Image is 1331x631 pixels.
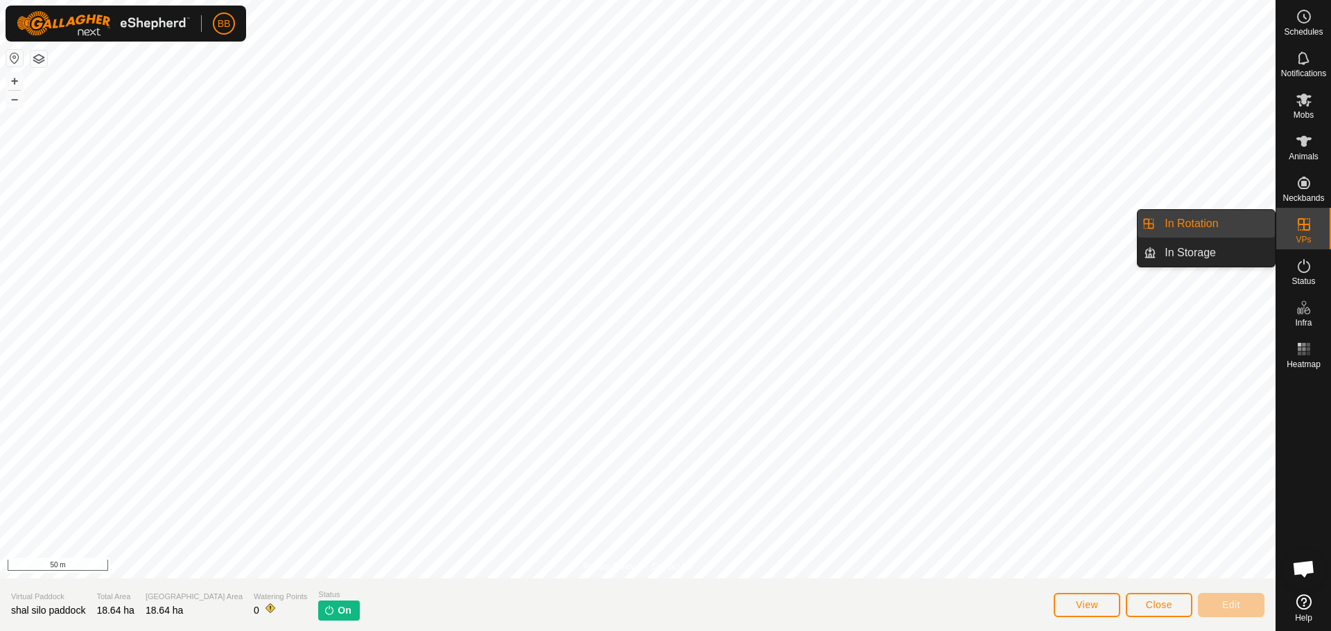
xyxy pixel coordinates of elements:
[6,91,23,107] button: –
[1146,599,1172,610] span: Close
[96,605,134,616] span: 18.64 ha
[1165,215,1218,232] span: In Rotation
[1156,210,1275,238] a: In Rotation
[1076,599,1098,610] span: View
[1287,360,1321,368] span: Heatmap
[583,560,635,573] a: Privacy Policy
[254,605,259,616] span: 0
[318,589,359,601] span: Status
[1295,614,1312,622] span: Help
[1296,235,1311,244] span: VPs
[146,605,184,616] span: 18.64 ha
[1282,194,1324,202] span: Neckbands
[31,51,47,67] button: Map Layers
[254,591,307,603] span: Watering Points
[11,605,85,616] span: shal silo paddock
[1126,593,1192,617] button: Close
[1283,548,1325,589] div: Open chat
[6,50,23,66] button: Reset Map
[1054,593,1120,617] button: View
[1281,69,1326,78] span: Notifications
[338,603,351,618] span: On
[1276,589,1331,628] a: Help
[652,560,693,573] a: Contact Us
[218,17,231,31] span: BB
[96,591,134,603] span: Total Area
[324,605,335,616] img: turn-on
[1222,599,1240,610] span: Edit
[1138,210,1275,238] li: In Rotation
[17,11,190,36] img: Gallagher Logo
[1284,28,1323,36] span: Schedules
[11,591,85,603] span: Virtual Paddock
[1291,277,1315,285] span: Status
[146,591,243,603] span: [GEOGRAPHIC_DATA] Area
[1138,239,1275,267] li: In Storage
[1294,111,1314,119] span: Mobs
[1295,319,1312,327] span: Infra
[1156,239,1275,267] a: In Storage
[6,73,23,89] button: +
[1165,245,1216,261] span: In Storage
[1198,593,1264,617] button: Edit
[1289,152,1319,161] span: Animals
